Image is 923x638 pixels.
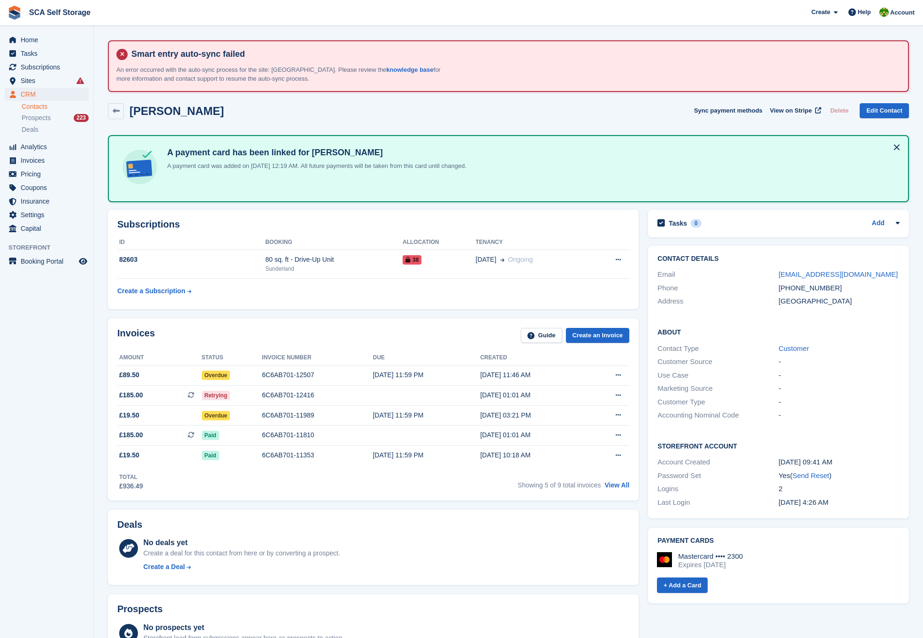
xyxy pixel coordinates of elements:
img: Mastercard Logo [657,552,672,567]
a: Create an Invoice [566,328,630,343]
th: Booking [265,235,403,250]
th: Allocation [403,235,476,250]
th: Tenancy [476,235,590,250]
div: 80 sq. ft - Drive-Up Unit [265,255,403,265]
div: No deals yet [143,537,340,548]
div: Marketing Source [657,383,778,394]
div: - [778,370,900,381]
div: Accounting Nominal Code [657,410,778,421]
p: An error occurred with the auto-sync process for the site: [GEOGRAPHIC_DATA]. Please review the f... [116,65,445,84]
th: Status [202,350,262,365]
div: - [778,397,900,408]
div: [DATE] 11:59 PM [373,410,480,420]
div: [DATE] 10:18 AM [480,450,587,460]
span: Pricing [21,167,77,181]
div: 6C6AB701-12416 [262,390,373,400]
div: [DATE] 11:59 PM [373,450,480,460]
div: 6C6AB701-11810 [262,430,373,440]
a: menu [5,154,89,167]
span: Tasks [21,47,77,60]
div: [PHONE_NUMBER] [778,283,900,294]
a: [EMAIL_ADDRESS][DOMAIN_NAME] [778,270,898,278]
span: Prospects [22,114,51,122]
span: Insurance [21,195,77,208]
h2: Contact Details [657,255,900,263]
a: menu [5,167,89,181]
a: menu [5,222,89,235]
span: Retrying [202,391,230,400]
a: menu [5,33,89,46]
span: Invoices [21,154,77,167]
div: No prospects yet [143,622,344,633]
a: menu [5,61,89,74]
a: Guide [521,328,562,343]
button: Delete [826,103,852,119]
a: + Add a Card [657,577,708,593]
span: Booking Portal [21,255,77,268]
span: £89.50 [119,370,139,380]
time: 2025-04-25 03:26:52 UTC [778,498,828,506]
h2: Tasks [669,219,687,228]
div: [DATE] 11:46 AM [480,370,587,380]
div: Use Case [657,370,778,381]
span: Help [858,8,871,17]
a: Create a Deal [143,562,340,572]
h2: Subscriptions [117,219,629,230]
div: Account Created [657,457,778,468]
span: £185.00 [119,430,143,440]
div: Customer Source [657,357,778,367]
th: Created [480,350,587,365]
div: Logins [657,484,778,494]
a: menu [5,208,89,221]
div: - [778,357,900,367]
div: [DATE] 11:59 PM [373,370,480,380]
div: Create a Subscription [117,286,185,296]
h2: About [657,327,900,336]
span: Settings [21,208,77,221]
div: 82603 [117,255,265,265]
a: menu [5,181,89,194]
a: menu [5,74,89,87]
div: Create a deal for this contact from here or by converting a prospect. [143,548,340,558]
span: ( ) [790,471,831,479]
div: - [778,410,900,421]
span: Paid [202,451,219,460]
img: Sam Chapman [879,8,889,17]
span: Paid [202,431,219,440]
div: Expires [DATE] [678,561,743,569]
div: Address [657,296,778,307]
a: menu [5,255,89,268]
div: [DATE] 03:21 PM [480,410,587,420]
h2: Storefront Account [657,441,900,450]
h2: Invoices [117,328,155,343]
div: [DATE] 09:41 AM [778,457,900,468]
span: 38 [403,255,421,265]
span: Showing 5 of 9 total invoices [518,481,601,489]
div: [DATE] 01:01 AM [480,430,587,440]
span: Storefront [8,243,93,252]
span: View on Stripe [770,106,812,115]
div: Yes [778,471,900,481]
h4: Smart entry auto-sync failed [128,49,900,60]
a: Customer [778,344,809,352]
div: Last Login [657,497,778,508]
h2: [PERSON_NAME] [130,105,224,117]
a: menu [5,140,89,153]
a: menu [5,195,89,208]
a: Edit Contact [860,103,909,119]
a: Deals [22,125,89,135]
div: 6C6AB701-11353 [262,450,373,460]
span: [DATE] [476,255,496,265]
span: Create [811,8,830,17]
span: Account [890,8,915,17]
span: Overdue [202,371,230,380]
a: View on Stripe [766,103,823,119]
div: - [778,383,900,394]
h2: Payment cards [657,537,900,545]
a: Create a Subscription [117,282,191,300]
div: 0 [691,219,702,228]
a: Send Reset [793,471,829,479]
a: View All [604,481,629,489]
a: Preview store [77,256,89,267]
div: 6C6AB701-11989 [262,410,373,420]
